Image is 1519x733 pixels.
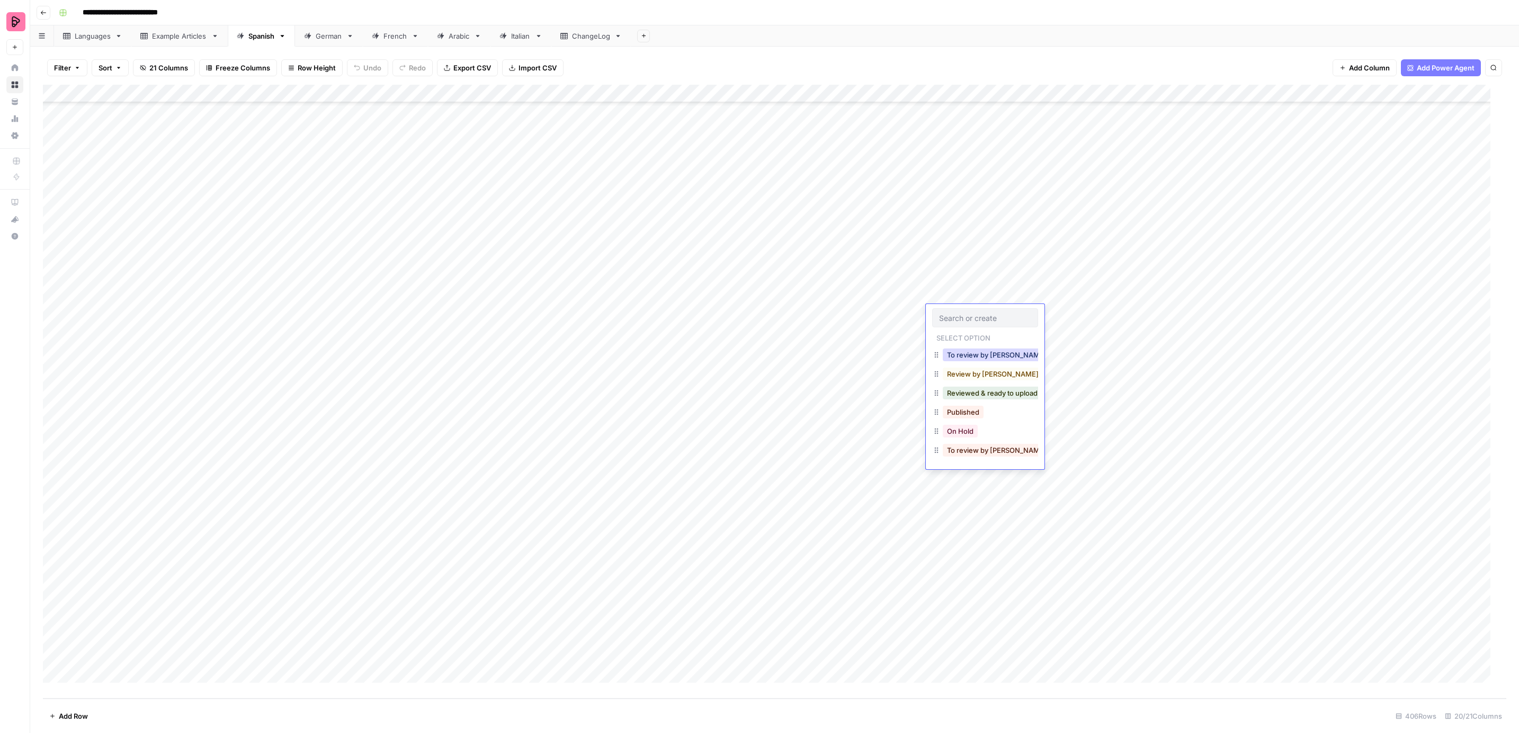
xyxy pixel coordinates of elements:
[59,711,88,721] span: Add Row
[939,313,1031,323] input: Search or create
[363,62,381,73] span: Undo
[943,444,1051,457] button: To review by [PERSON_NAME]
[6,76,23,93] a: Browse
[99,62,112,73] span: Sort
[43,708,94,725] button: Add Row
[943,406,984,418] button: Published
[1401,59,1481,76] button: Add Power Agent
[502,59,564,76] button: Import CSV
[7,211,23,227] div: What's new?
[199,59,277,76] button: Freeze Columns
[133,59,195,76] button: 21 Columns
[298,62,336,73] span: Row Height
[152,31,207,41] div: Example Articles
[519,62,557,73] span: Import CSV
[1391,708,1441,725] div: 406 Rows
[6,127,23,144] a: Settings
[932,442,1038,461] div: To review by [PERSON_NAME]
[392,59,433,76] button: Redo
[149,62,188,73] span: 21 Columns
[281,59,343,76] button: Row Height
[6,93,23,110] a: Your Data
[47,59,87,76] button: Filter
[932,346,1038,365] div: To review by [PERSON_NAME]
[92,59,129,76] button: Sort
[943,387,1042,399] button: Reviewed & ready to upload
[453,62,491,73] span: Export CSV
[6,194,23,211] a: AirOps Academy
[511,31,531,41] div: Italian
[932,385,1038,404] div: Reviewed & ready to upload
[943,368,1082,380] button: Review by [PERSON_NAME] in progress
[932,404,1038,423] div: Published
[228,25,295,47] a: Spanish
[490,25,551,47] a: Italian
[248,31,274,41] div: Spanish
[932,330,995,343] p: Select option
[428,25,490,47] a: Arabic
[6,228,23,245] button: Help + Support
[943,425,978,437] button: On Hold
[295,25,363,47] a: German
[409,62,426,73] span: Redo
[449,31,470,41] div: Arabic
[932,423,1038,442] div: On Hold
[75,31,111,41] div: Languages
[6,12,25,31] img: Preply Logo
[383,31,407,41] div: French
[6,110,23,127] a: Usage
[943,348,1051,361] button: To review by [PERSON_NAME]
[54,25,131,47] a: Languages
[54,62,71,73] span: Filter
[572,31,610,41] div: ChangeLog
[1333,59,1397,76] button: Add Column
[1417,62,1475,73] span: Add Power Agent
[932,365,1038,385] div: Review by [PERSON_NAME] in progress
[347,59,388,76] button: Undo
[216,62,270,73] span: Freeze Columns
[131,25,228,47] a: Example Articles
[6,59,23,76] a: Home
[551,25,631,47] a: ChangeLog
[6,211,23,228] button: What's new?
[1441,708,1506,725] div: 20/21 Columns
[6,8,23,35] button: Workspace: Preply
[363,25,428,47] a: French
[437,59,498,76] button: Export CSV
[1349,62,1390,73] span: Add Column
[316,31,342,41] div: German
